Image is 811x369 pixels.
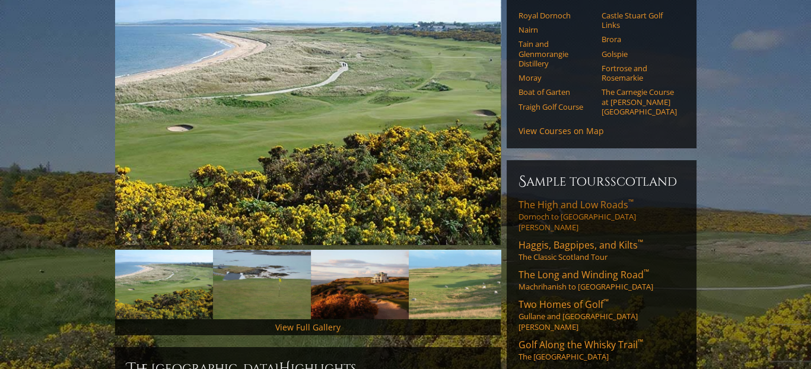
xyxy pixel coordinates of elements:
[519,87,594,97] a: Boat of Garten
[519,238,643,252] span: Haggis, Bagpipes, and Kilts
[603,297,609,307] sup: ™
[519,268,685,292] a: The Long and Winding Road™Machrihanish to [GEOGRAPHIC_DATA]
[519,338,643,351] span: Golf Along the Whisky Trail
[519,268,649,281] span: The Long and Winding Road
[628,197,634,207] sup: ™
[519,298,609,311] span: Two Homes of Golf
[519,39,594,68] a: Tain and Glenmorangie Distillery
[519,198,634,211] span: The High and Low Roads
[644,267,649,277] sup: ™
[519,73,594,82] a: Moray
[638,337,643,347] sup: ™
[519,102,594,112] a: Traigh Golf Course
[519,11,594,20] a: Royal Dornoch
[519,125,604,136] a: View Courses on Map
[638,237,643,247] sup: ™
[602,34,677,44] a: Brora
[519,172,685,191] h6: Sample ToursScotland
[519,338,685,362] a: Golf Along the Whisky Trail™The [GEOGRAPHIC_DATA]
[519,198,685,233] a: The High and Low Roads™Dornoch to [GEOGRAPHIC_DATA][PERSON_NAME]
[519,25,594,34] a: Nairn
[519,238,685,262] a: Haggis, Bagpipes, and Kilts™The Classic Scotland Tour
[275,322,341,333] a: View Full Gallery
[602,63,677,83] a: Fortrose and Rosemarkie
[602,49,677,59] a: Golspie
[602,87,677,116] a: The Carnegie Course at [PERSON_NAME][GEOGRAPHIC_DATA]
[602,11,677,30] a: Castle Stuart Golf Links
[519,298,685,332] a: Two Homes of Golf™Gullane and [GEOGRAPHIC_DATA][PERSON_NAME]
